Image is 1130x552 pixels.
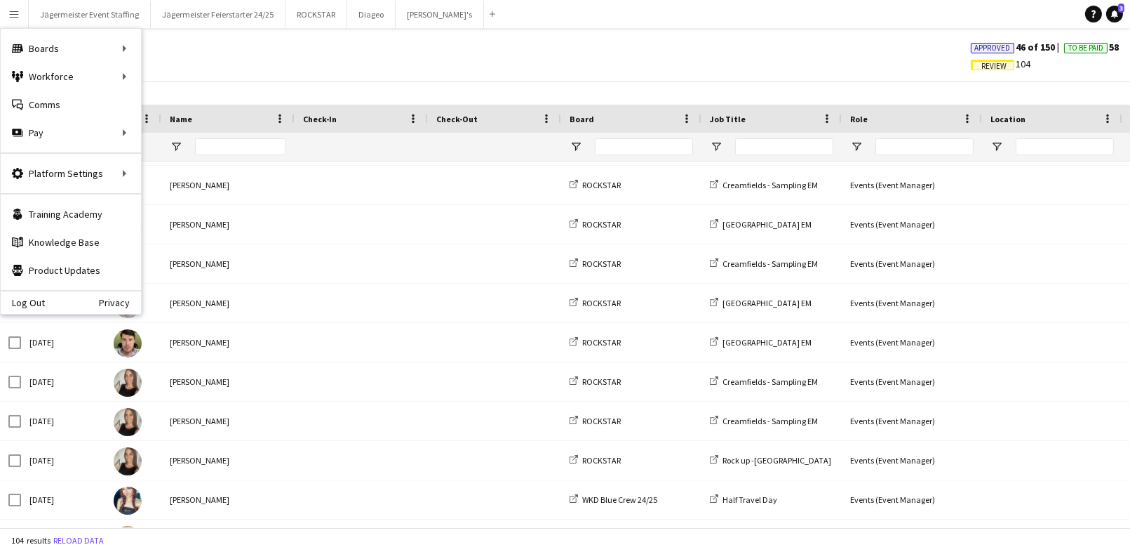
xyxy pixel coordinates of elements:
span: Creamfields - Sampling EM [722,416,818,426]
div: [PERSON_NAME] [161,362,295,401]
span: Creamfields - Sampling EM [722,258,818,269]
a: WKD Blue Crew 24/25 [570,494,657,505]
div: Boards [1,34,141,63]
img: Heather Hryb [114,369,142,397]
div: [PERSON_NAME] [161,402,295,440]
input: Name Filter Input [195,138,286,155]
button: Jägermeister Feierstarter 24/25 [151,1,285,28]
span: ROCKSTAR [582,337,621,348]
span: [GEOGRAPHIC_DATA] EM [722,337,812,348]
input: Location Filter Input [1016,138,1114,155]
button: Reload data [51,533,107,548]
a: ROCKSTAR [570,258,621,269]
span: ROCKSTAR [582,298,621,308]
div: Platform Settings [1,159,141,188]
a: ROCKSTAR [570,180,621,190]
div: [PERSON_NAME] [161,323,295,362]
div: Events (Event Manager) [842,362,982,401]
a: ROCKSTAR [570,337,621,348]
button: [PERSON_NAME]'s [396,1,484,28]
a: ROCKSTAR [570,298,621,308]
span: Creamfields - Sampling EM [722,180,818,190]
div: [PERSON_NAME] [161,244,295,283]
span: [GEOGRAPHIC_DATA] EM [722,219,812,230]
img: Heather Hryb [114,408,142,436]
input: Role Filter Input [875,138,974,155]
span: Half Travel Day [722,494,777,505]
span: ROCKSTAR [582,258,621,269]
input: Board Filter Input [595,138,693,155]
div: [DATE] [21,441,105,480]
a: Product Updates [1,256,141,284]
button: Open Filter Menu [570,140,582,153]
span: Check-In [303,114,337,124]
a: [GEOGRAPHIC_DATA] EM [710,337,812,348]
a: Training Academy [1,200,141,228]
span: 46 of 150 [971,41,1064,53]
a: Creamfields - Sampling EM [710,180,818,190]
span: Role [850,114,868,124]
img: Heather Hryb [114,447,142,475]
span: Location [990,114,1025,124]
button: Jägermeister Event Staffing [29,1,151,28]
div: [PERSON_NAME] [161,205,295,244]
div: [PERSON_NAME] [161,480,295,519]
span: 104 [971,58,1030,70]
div: [DATE] [21,362,105,401]
span: [GEOGRAPHIC_DATA] EM [722,298,812,308]
a: 3 [1106,6,1123,22]
a: Knowledge Base [1,228,141,256]
a: Half Travel Day [710,494,777,505]
span: Review [981,62,1007,71]
span: Check-Out [436,114,478,124]
button: Open Filter Menu [710,140,722,153]
a: Creamfields - Sampling EM [710,416,818,426]
div: Events (Event Manager) [842,244,982,283]
span: ROCKSTAR [582,376,621,387]
a: ROCKSTAR [570,455,621,466]
span: ROCKSTAR [582,219,621,230]
span: 58 [1064,41,1119,53]
button: Open Filter Menu [170,140,182,153]
div: Events (Event Manager) [842,480,982,519]
div: Events (Event Manager) [842,166,982,204]
span: Board [570,114,594,124]
span: Creamfields - Sampling EM [722,376,818,387]
span: Job Title [710,114,746,124]
div: [PERSON_NAME] [161,284,295,322]
a: Comms [1,91,141,119]
div: Events (Event Manager) [842,205,982,244]
button: Diageo [347,1,396,28]
div: [DATE] [21,402,105,440]
a: ROCKSTAR [570,376,621,387]
a: Log Out [1,297,45,308]
div: Events (Event Manager) [842,284,982,322]
div: Events (Event Manager) [842,323,982,362]
span: WKD Blue Crew 24/25 [582,494,657,505]
a: Creamfields - Sampling EM [710,258,818,269]
a: [GEOGRAPHIC_DATA] EM [710,298,812,308]
span: Rock up -[GEOGRAPHIC_DATA] [722,455,831,466]
button: Open Filter Menu [850,140,863,153]
span: ROCKSTAR [582,180,621,190]
span: ROCKSTAR [582,416,621,426]
a: ROCKSTAR [570,416,621,426]
a: ROCKSTAR [570,219,621,230]
div: [DATE] [21,323,105,362]
a: Rock up -[GEOGRAPHIC_DATA] [710,455,831,466]
div: Workforce [1,63,141,91]
a: Privacy [99,297,141,308]
button: ROCKSTAR [285,1,347,28]
div: Events (Event Manager) [842,441,982,480]
input: Job Title Filter Input [735,138,833,155]
div: Pay [1,119,141,147]
span: 3 [1118,4,1124,13]
span: To Be Paid [1068,44,1103,53]
span: Approved [975,44,1011,53]
img: Jessica Robinson [114,487,142,515]
span: ROCKSTAR [582,455,621,466]
button: Open Filter Menu [990,140,1003,153]
div: Events (Event Manager) [842,402,982,440]
a: Creamfields - Sampling EM [710,376,818,387]
span: Name [170,114,192,124]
